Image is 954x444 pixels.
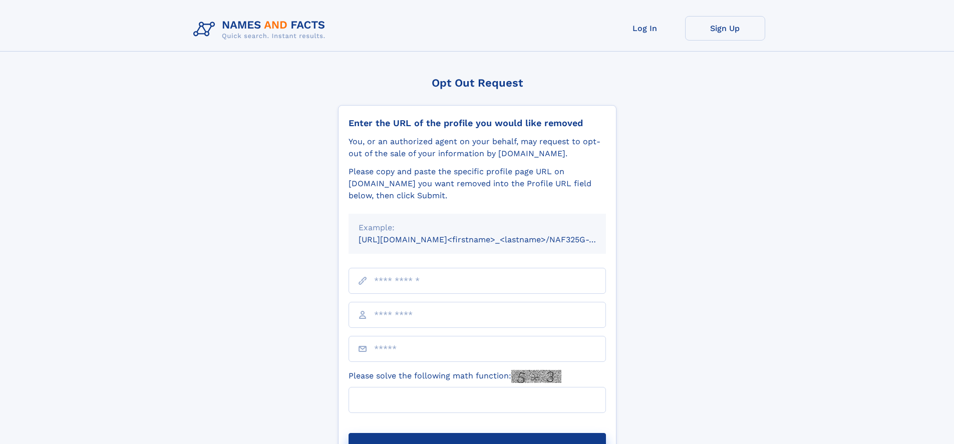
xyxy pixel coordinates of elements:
[189,16,334,43] img: Logo Names and Facts
[349,370,561,383] label: Please solve the following math function:
[349,166,606,202] div: Please copy and paste the specific profile page URL on [DOMAIN_NAME] you want removed into the Pr...
[338,77,616,89] div: Opt Out Request
[349,136,606,160] div: You, or an authorized agent on your behalf, may request to opt-out of the sale of your informatio...
[349,118,606,129] div: Enter the URL of the profile you would like removed
[359,235,625,244] small: [URL][DOMAIN_NAME]<firstname>_<lastname>/NAF325G-xxxxxxxx
[605,16,685,41] a: Log In
[685,16,765,41] a: Sign Up
[359,222,596,234] div: Example:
